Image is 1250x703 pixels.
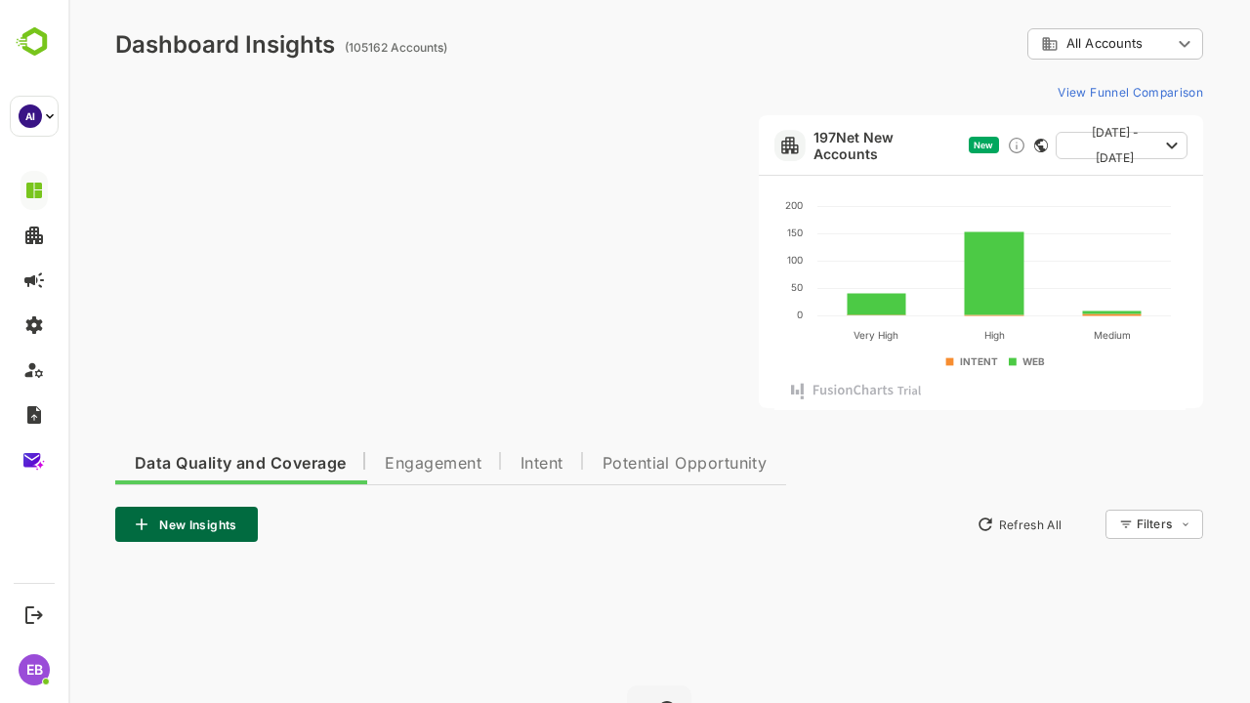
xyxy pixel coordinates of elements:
[534,456,699,472] span: Potential Opportunity
[987,132,1119,159] button: [DATE] - [DATE]
[47,30,267,59] div: Dashboard Insights
[1068,517,1104,531] div: Filters
[21,601,47,628] button: Logout
[785,329,830,342] text: Very High
[959,25,1135,63] div: All Accounts
[916,329,937,342] text: High
[1066,507,1135,542] div: Filters
[938,136,958,155] div: Discover new ICP-fit accounts showing engagement — via intent surges, anonymous website visits, L...
[10,23,60,61] img: BambooboxLogoMark.f1c84d78b4c51b1a7b5f700c9845e183.svg
[905,140,925,150] span: New
[452,456,495,472] span: Intent
[966,139,979,152] div: This card does not support filter and segments
[719,227,734,238] text: 150
[719,254,734,266] text: 100
[316,456,413,472] span: Engagement
[955,355,978,367] text: WEB
[973,35,1104,53] div: All Accounts
[998,36,1074,51] span: All Accounts
[729,309,734,320] text: 0
[19,104,42,128] div: AI
[66,456,277,472] span: Data Quality and Coverage
[47,507,189,542] button: New Insights
[276,40,385,55] ag: (105162 Accounts)
[19,654,50,685] div: EB
[899,509,1002,540] button: Refresh All
[1025,329,1062,341] text: Medium
[717,199,734,211] text: 200
[745,129,893,162] a: 197Net New Accounts
[981,76,1135,107] button: View Funnel Comparison
[1003,120,1090,171] span: [DATE] - [DATE]
[723,281,734,293] text: 50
